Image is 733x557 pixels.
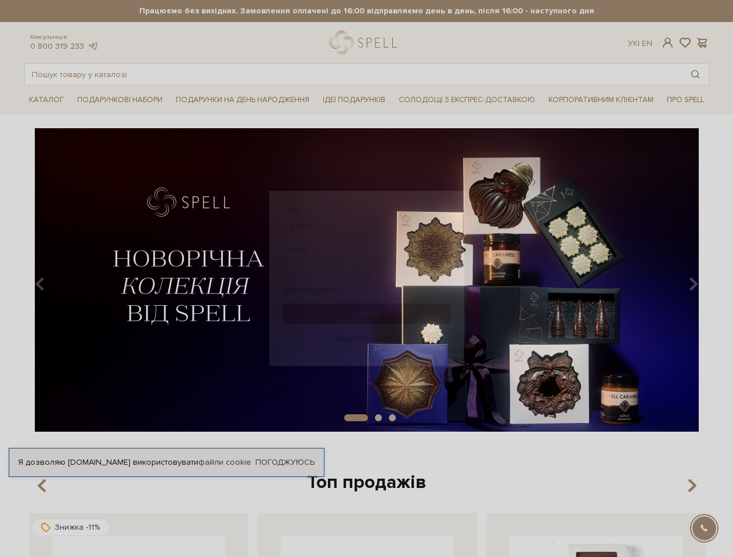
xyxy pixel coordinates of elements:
a: Забули пароль? [283,284,345,295]
label: Пароль [283,245,308,255]
label: E-Mail [283,205,303,216]
span: Показати пароль у вигляді звичайного тексту. Попередження: це відобразить ваш пароль на екрані. [432,260,443,272]
input: Увійти [283,303,450,324]
a: Зареєструватись [334,332,399,343]
input: E-Mail [283,216,450,236]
